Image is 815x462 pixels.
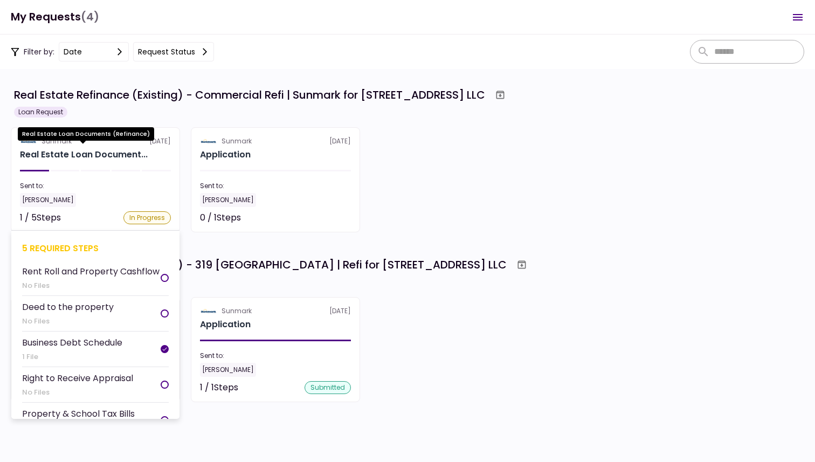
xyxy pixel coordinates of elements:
[14,87,485,103] div: Real Estate Refinance (Existing) - Commercial Refi | Sunmark for [STREET_ADDRESS] LLC
[200,306,351,316] div: [DATE]
[491,85,510,105] button: Archive workflow
[200,148,251,161] h2: Application
[14,257,507,273] div: Real Estate Refinance (Existing) - 319 [GEOGRAPHIC_DATA] | Refi for [STREET_ADDRESS] LLC
[200,181,351,191] div: Sent to:
[20,193,76,207] div: [PERSON_NAME]
[222,306,252,316] div: Sunmark
[22,242,169,255] div: 5 required steps
[200,136,351,146] div: [DATE]
[22,351,122,362] div: 1 File
[200,363,256,377] div: [PERSON_NAME]
[123,211,171,224] div: In Progress
[200,351,351,361] div: Sent to:
[20,211,61,224] div: 1 / 5 Steps
[22,336,122,349] div: Business Debt Schedule
[133,42,214,61] button: Request status
[22,316,114,327] div: No Files
[200,306,217,316] img: Partner logo
[20,148,148,161] div: Real Estate Loan Documents (Refinance)
[11,6,99,28] h1: My Requests
[200,381,238,394] div: 1 / 1 Steps
[305,381,351,394] div: submitted
[22,407,135,420] div: Property & School Tax Bills
[11,42,214,61] div: Filter by:
[785,4,811,30] button: Open menu
[222,136,252,146] div: Sunmark
[81,6,99,28] span: (4)
[200,136,217,146] img: Partner logo
[512,255,531,274] button: Archive workflow
[302,211,351,224] div: Not started
[22,300,114,314] div: Deed to the property
[22,265,160,278] div: Rent Roll and Property Cashflow
[200,211,241,224] div: 0 / 1 Steps
[20,181,171,191] div: Sent to:
[200,318,251,331] h2: Application
[22,371,133,385] div: Right to Receive Appraisal
[22,387,133,398] div: No Files
[22,280,160,291] div: No Files
[59,42,129,61] button: date
[200,193,256,207] div: [PERSON_NAME]
[18,127,154,141] div: Real Estate Loan Documents (Refinance)
[64,46,82,58] div: date
[14,107,67,118] div: Loan Request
